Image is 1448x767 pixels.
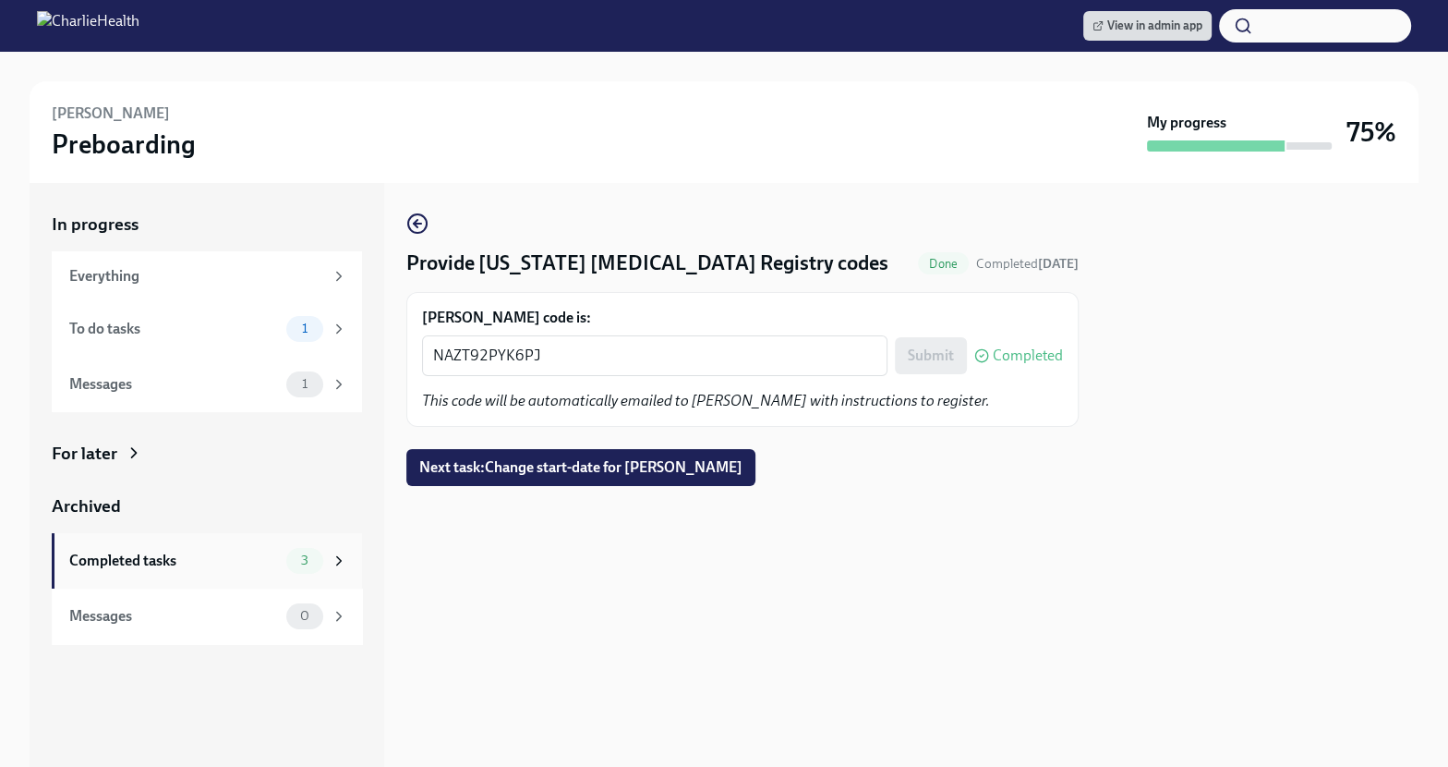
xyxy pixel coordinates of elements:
button: Next task:Change start-date for [PERSON_NAME] [406,449,755,486]
span: Completed [976,256,1079,272]
span: 1 [291,377,319,391]
h3: 75% [1346,116,1396,149]
a: Messages1 [52,357,362,412]
h4: Provide [US_STATE] [MEDICAL_DATA] Registry codes [406,250,888,277]
span: 1 [291,322,319,335]
img: CharlieHealth [37,11,139,41]
span: Done [918,257,969,271]
span: Completed [993,348,1063,363]
div: For later [52,442,117,466]
a: View in admin app [1083,11,1212,41]
em: This code will be automatically emailed to [PERSON_NAME] with instructions to register. [422,392,990,409]
div: Messages [69,606,279,627]
a: In progress [52,213,362,237]
textarea: NAZT92PYK6PJ [433,345,876,367]
a: For later [52,442,362,466]
span: 3 [290,554,320,567]
strong: My progress [1147,113,1226,133]
strong: [DATE] [1038,256,1079,272]
div: To do tasks [69,319,279,339]
div: Messages [69,374,279,395]
a: Archived [52,494,362,518]
span: Next task : Change start-date for [PERSON_NAME] [419,458,742,477]
h6: [PERSON_NAME] [52,103,170,124]
span: 0 [289,609,320,623]
a: To do tasks1 [52,301,362,357]
div: Completed tasks [69,551,279,571]
a: Messages0 [52,589,362,644]
a: Everything [52,251,362,301]
a: Completed tasks3 [52,533,362,589]
span: View in admin app [1092,17,1202,35]
span: September 22nd, 2025 11:12 [976,255,1079,273]
label: [PERSON_NAME] code is: [422,308,1063,328]
div: Everything [69,266,323,286]
h3: Preboarding [52,128,196,161]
